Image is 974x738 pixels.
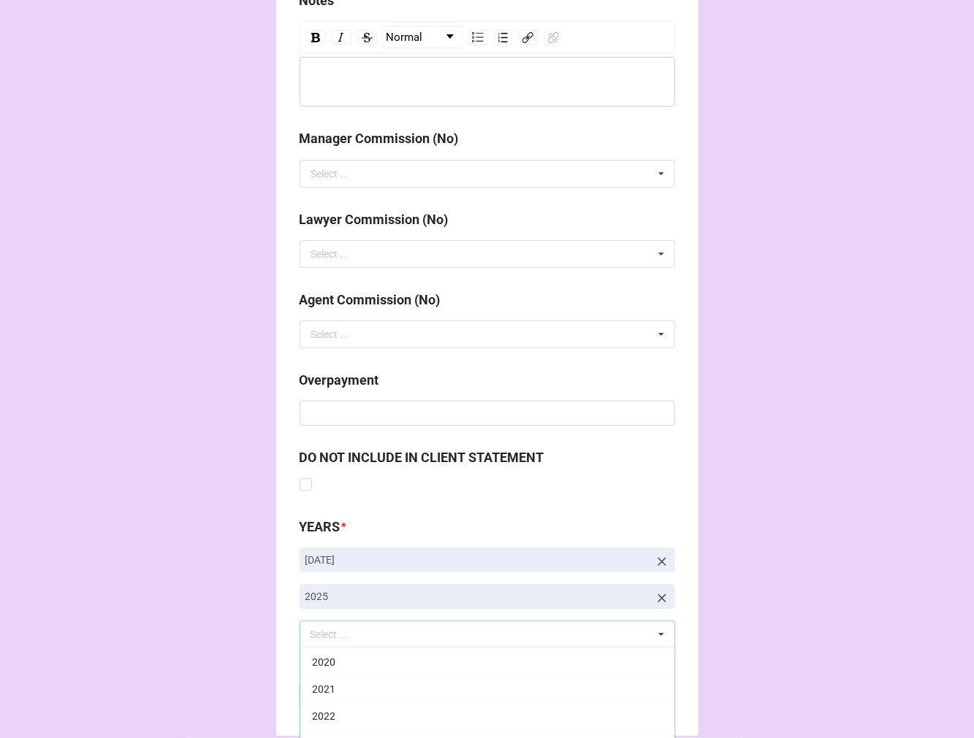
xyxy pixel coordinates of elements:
[307,30,325,45] div: Bold
[300,447,544,468] label: DO NOT INCLUDE IN CLIENT STATEMENT
[304,26,380,48] div: rdw-inline-control
[311,169,349,179] div: Select ...
[465,26,515,48] div: rdw-list-control
[307,74,669,90] div: rdw-editor
[300,128,459,149] label: Manager Commission (No)
[387,29,423,47] span: Normal
[544,30,563,45] div: Unlink
[300,517,340,537] label: YEARS
[468,30,488,45] div: Unordered
[311,329,349,339] div: Select ...
[312,683,335,695] span: 2021
[380,26,465,48] div: rdw-block-control
[311,249,349,259] div: Select ...
[312,656,335,668] span: 2020
[383,27,462,47] a: Block Type
[305,589,649,604] p: 2025
[300,370,379,391] label: Overpayment
[382,26,463,48] div: rdw-dropdown
[357,30,377,45] div: Strikethrough
[300,21,675,53] div: rdw-toolbar
[300,290,441,310] label: Agent Commission (No)
[494,30,512,45] div: Ordered
[300,21,675,107] div: rdw-wrapper
[331,30,351,45] div: Italic
[515,26,566,48] div: rdw-link-control
[300,210,449,230] label: Lawyer Commission (No)
[518,30,538,45] div: Link
[305,553,649,567] p: [DATE]
[312,710,335,722] span: 2022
